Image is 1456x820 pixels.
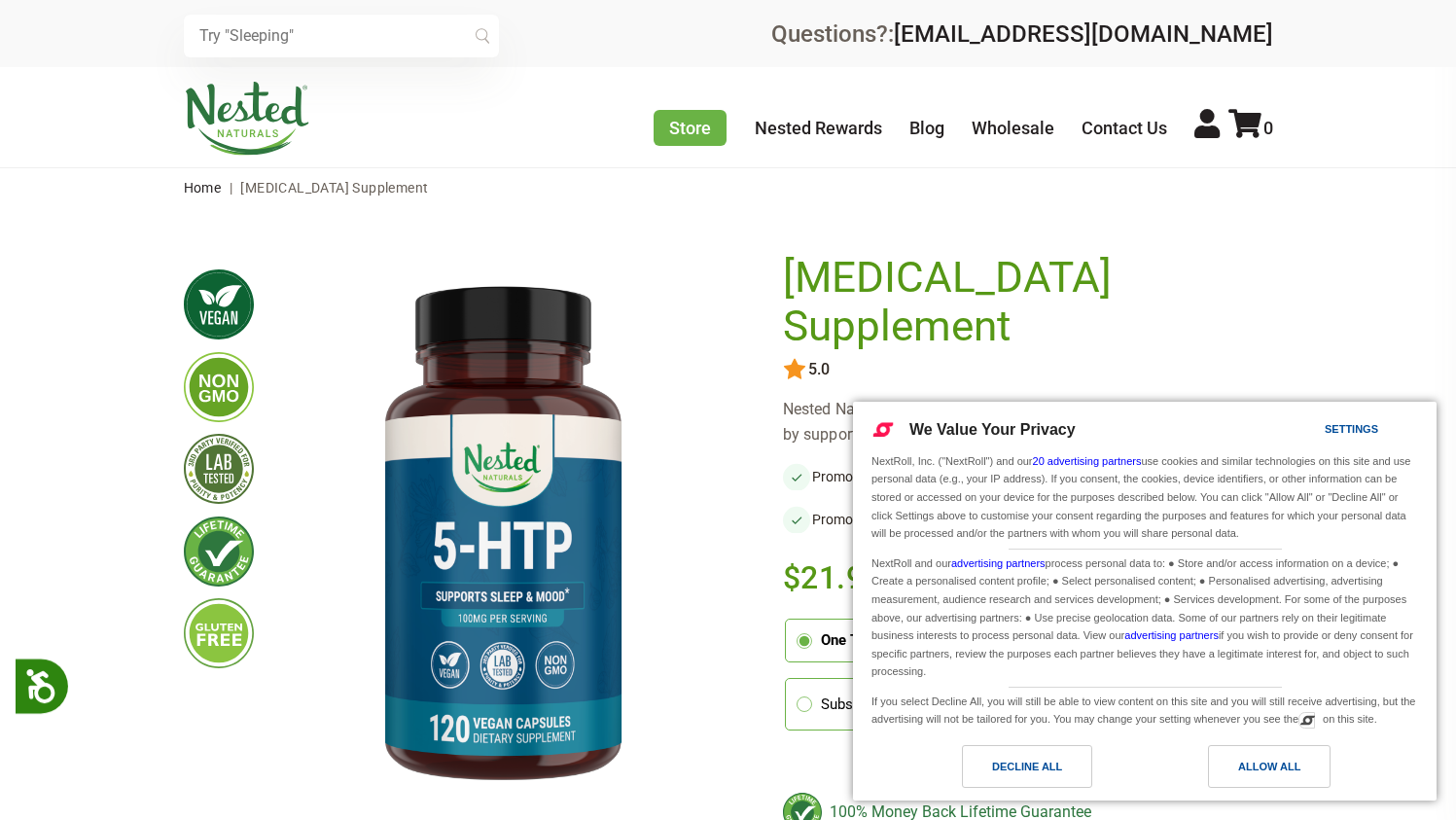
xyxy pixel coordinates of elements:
[184,434,254,504] img: thirdpartytested
[783,254,1263,350] h1: [MEDICAL_DATA] Supplement
[184,82,310,156] img: Nested Naturals
[1033,455,1142,467] a: 20 advertising partners
[225,180,237,196] span: |
[806,361,830,378] span: 5.0
[240,180,428,196] span: [MEDICAL_DATA] Supplement
[868,450,1422,545] div: NextRoll, Inc. ("NextRoll") and our use cookies and similar technologies on this site and use per...
[894,20,1273,48] a: [EMAIL_ADDRESS][DOMAIN_NAME]
[783,463,1028,490] li: Promotes Positive Moods
[783,506,1028,533] li: Promotes Healthy Sleep
[184,15,499,57] input: Try "Sleeping"
[1124,629,1219,641] a: advertising partners
[909,421,1076,438] span: We Value Your Privacy
[184,517,254,587] img: lifetimeguarantee
[1145,745,1425,798] a: Allow All
[865,745,1145,798] a: Decline All
[755,118,882,138] a: Nested Rewards
[783,358,806,381] img: star.svg
[1082,118,1167,138] a: Contact Us
[1228,118,1273,138] a: 0
[1325,418,1378,440] div: Settings
[184,168,1273,207] nav: breadcrumbs
[783,556,883,599] span: $21.95
[184,598,254,668] img: glutenfree
[771,22,1273,46] div: Questions?:
[184,352,254,422] img: gmofree
[654,110,727,146] a: Store
[972,118,1054,138] a: Wholesale
[184,180,222,196] a: Home
[868,688,1422,731] div: If you select Decline All, you will still be able to view content on this site and you will still...
[1263,118,1273,138] span: 0
[1238,756,1300,777] div: Allow All
[909,118,944,138] a: Blog
[1291,413,1337,449] a: Settings
[783,397,1273,447] div: Nested Naturals [MEDICAL_DATA] promotes a calm & relaxed state by supporting healthy [MEDICAL_DAT...
[992,756,1062,777] div: Decline All
[868,550,1422,683] div: NextRoll and our process personal data to: ● Store and/or access information on a device; ● Creat...
[951,557,1046,569] a: advertising partners
[184,269,254,339] img: vegan
[285,254,721,820] img: 5-HTP Supplement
